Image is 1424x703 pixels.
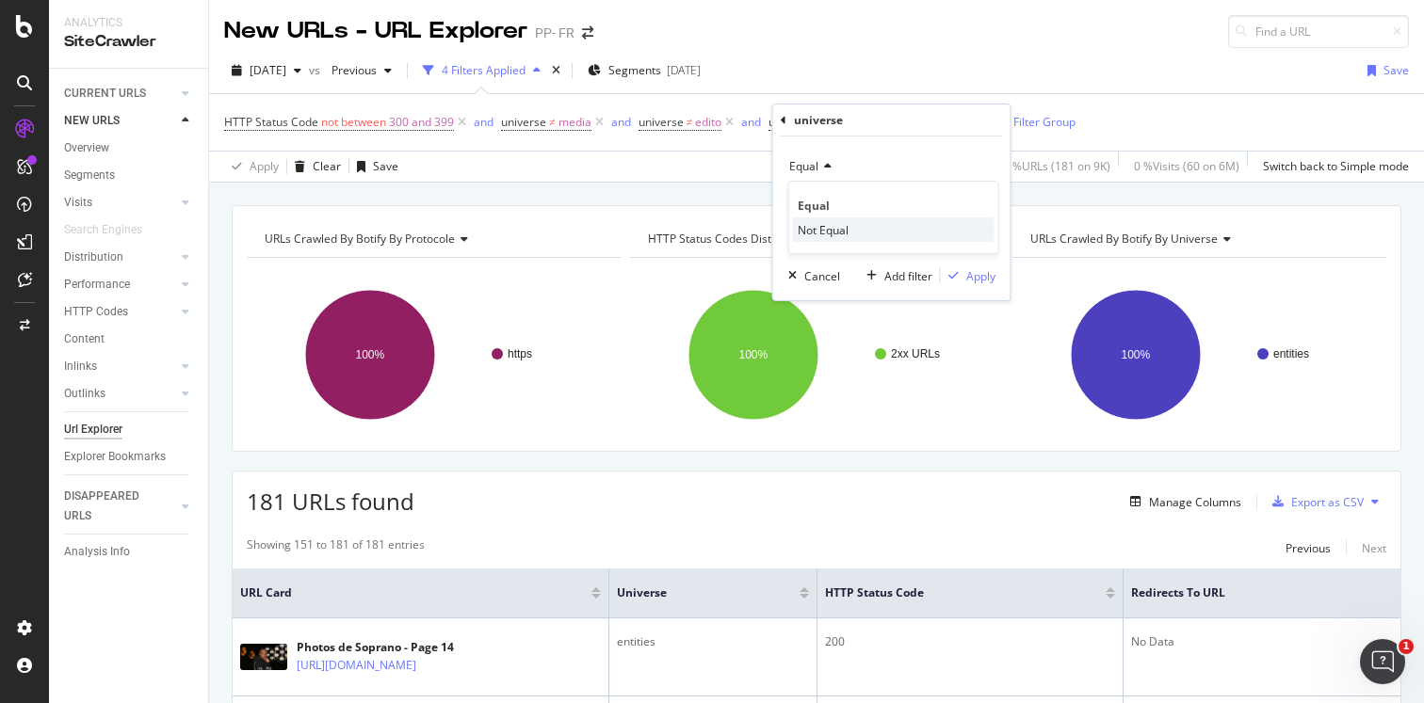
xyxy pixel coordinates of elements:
[769,114,814,130] span: universe
[1131,584,1365,601] span: Redirects to URL
[442,62,526,78] div: 4 Filters Applied
[224,56,309,86] button: [DATE]
[64,111,176,131] a: NEW URLS
[1263,158,1409,174] div: Switch back to Simple mode
[1012,273,1386,437] svg: A chart.
[64,487,176,526] a: DISAPPEARED URLS
[64,193,176,213] a: Visits
[64,166,195,185] a: Segments
[356,348,385,361] text: 100%
[389,109,454,136] span: 300 and 399
[794,112,843,128] div: universe
[1362,536,1386,559] button: Next
[64,302,176,322] a: HTTP Codes
[990,114,1076,130] div: Add Filter Group
[64,15,193,31] div: Analytics
[825,584,1077,601] span: HTTP Status Code
[648,231,812,247] span: HTTP Status Codes Distribution
[265,231,455,247] span: URLs Crawled By Botify By protocole
[964,111,1076,134] button: Add Filter Group
[741,114,761,130] div: and
[1134,158,1239,174] div: 0 % Visits ( 60 on 6M )
[261,224,604,254] h4: URLs Crawled By Botify By protocole
[64,84,176,104] a: CURRENT URLS
[687,114,693,130] span: ≠
[884,268,932,284] div: Add filter
[224,15,527,47] div: New URLs - URL Explorer
[630,273,1004,437] svg: A chart.
[580,56,708,86] button: Segments[DATE]
[250,158,279,174] div: Apply
[247,486,414,517] span: 181 URLs found
[64,275,176,295] a: Performance
[321,114,386,130] span: not between
[64,487,159,526] div: DISAPPEARED URLS
[608,62,661,78] span: Segments
[247,536,425,559] div: Showing 151 to 181 of 181 entries
[1149,494,1241,510] div: Manage Columns
[941,266,995,285] button: Apply
[415,56,548,86] button: 4 Filters Applied
[324,56,399,86] button: Previous
[558,109,591,136] span: media
[64,447,166,467] div: Explorer Bookmarks
[501,114,546,130] span: universe
[64,84,146,104] div: CURRENT URLS
[1291,494,1364,510] div: Export as CSV
[781,266,840,285] button: Cancel
[474,113,494,131] button: and
[582,26,593,40] div: arrow-right-arrow-left
[474,114,494,130] div: and
[64,248,123,267] div: Distribution
[240,644,287,670] img: main image
[1228,15,1409,48] input: Find a URL
[297,639,477,656] div: Photos de Soprano - Page 14
[64,420,195,439] a: Url Explorer
[1255,152,1409,182] button: Switch back to Simple mode
[64,220,142,240] div: Search Engines
[250,62,286,78] span: 2025 Sep. 16th
[373,158,398,174] div: Save
[825,633,1115,650] div: 200
[1286,540,1331,556] div: Previous
[611,114,631,130] div: and
[64,384,105,404] div: Outlinks
[1027,224,1369,254] h4: URLs Crawled By Botify By universe
[313,158,341,174] div: Clear
[64,248,176,267] a: Distribution
[1273,347,1309,360] text: entities
[1131,633,1393,650] div: No Data
[644,224,972,254] h4: HTTP Status Codes Distribution
[548,61,564,80] div: times
[549,114,556,130] span: ≠
[309,62,324,78] span: vs
[1123,490,1241,513] button: Manage Columns
[789,158,818,174] span: Equal
[804,268,840,284] div: Cancel
[639,114,684,130] span: universe
[1265,487,1364,517] button: Export as CSV
[64,542,195,562] a: Analysis Info
[64,357,97,376] div: Inlinks
[287,152,341,182] button: Clear
[1122,348,1151,361] text: 100%
[349,152,398,182] button: Save
[64,31,193,53] div: SiteCrawler
[987,158,1110,174] div: 1.97 % URLs ( 181 on 9K )
[798,222,849,238] span: Not Equal
[508,347,532,360] text: https
[297,656,416,675] a: [URL][DOMAIN_NAME]
[64,275,130,295] div: Performance
[617,633,809,650] div: entities
[798,198,830,214] span: Equal
[224,152,279,182] button: Apply
[64,542,130,562] div: Analysis Info
[224,114,318,130] span: HTTP Status Code
[64,329,105,349] div: Content
[741,113,761,131] button: and
[64,384,176,404] a: Outlinks
[64,447,195,467] a: Explorer Bookmarks
[247,273,621,437] div: A chart.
